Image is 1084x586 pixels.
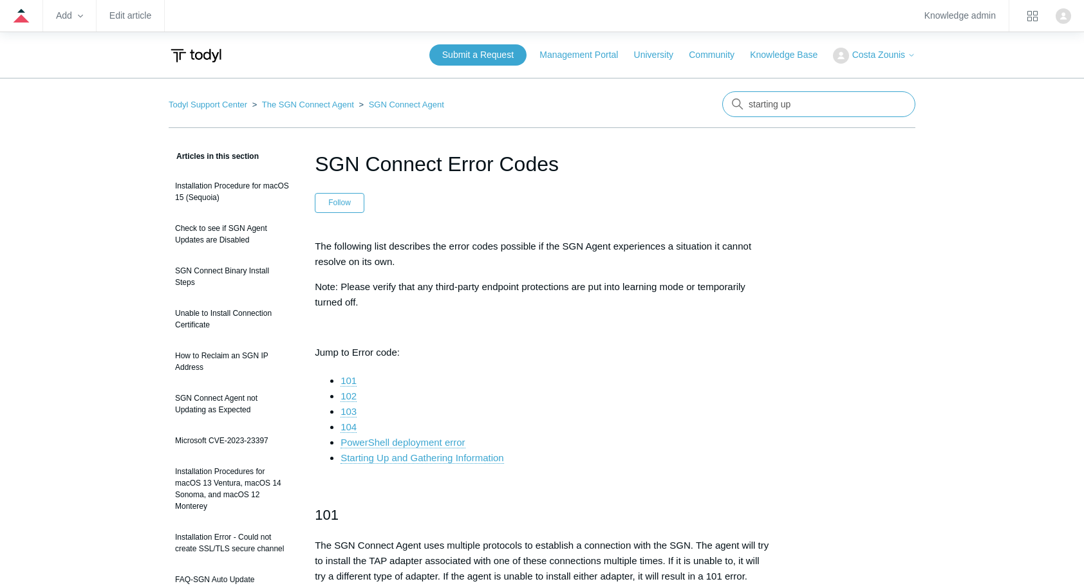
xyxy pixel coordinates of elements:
[341,375,357,387] a: 101
[109,12,151,19] a: Edit article
[341,421,357,433] a: 104
[262,100,354,109] a: The SGN Connect Agent
[1056,8,1071,24] img: user avatar
[315,345,769,360] p: Jump to Error code:
[852,50,905,60] span: Costa Zounis
[169,216,295,252] a: Check to see if SGN Agent Updates are Disabled
[250,100,357,109] li: The SGN Connect Agent
[169,386,295,422] a: SGN Connect Agent not Updating as Expected
[315,239,769,270] p: The following list describes the error codes possible if the SGN Agent experiences a situation it...
[369,100,444,109] a: SGN Connect Agent
[750,48,830,62] a: Knowledge Base
[341,390,357,402] a: 102
[169,44,223,68] img: Todyl Support Center Help Center home page
[924,12,996,19] a: Knowledge admin
[833,48,915,64] button: Costa Zounis
[169,152,259,161] span: Articles in this section
[169,525,295,561] a: Installation Error - Could not create SSL/TLS secure channel
[56,12,83,19] zd-hc-trigger: Add
[1056,8,1071,24] zd-hc-trigger: Click your profile icon to open the profile menu
[539,48,631,62] a: Management Portal
[169,100,247,109] a: Todyl Support Center
[169,259,295,295] a: SGN Connect Binary Install Steps
[341,437,465,448] a: PowerShell deployment error
[634,48,686,62] a: University
[169,174,295,210] a: Installation Procedure for macOS 15 (Sequoia)
[169,301,295,337] a: Unable to Install Connection Certificate
[356,100,444,109] li: SGN Connect Agent
[689,48,747,62] a: Community
[722,91,915,117] input: Search
[315,504,769,526] h2: 101
[315,149,769,179] h1: SGN Connect Error Codes
[429,44,527,66] a: Submit a Request
[315,538,769,584] p: The SGN Connect Agent uses multiple protocols to establish a connection with the SGN. The agent w...
[341,406,357,417] a: 103
[169,343,295,380] a: How to Reclaim an SGN IP Address
[169,459,295,518] a: Installation Procedures for macOS 13 Ventura, macOS 14 Sonoma, and macOS 12 Monterey
[315,279,769,310] p: Note: Please verify that any third-party endpoint protections are put into learning mode or tempo...
[169,100,250,109] li: Todyl Support Center
[341,452,503,464] a: Starting Up and Gathering Information
[315,193,364,212] button: Follow Article
[169,428,295,453] a: Microsoft CVE-2023-23397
